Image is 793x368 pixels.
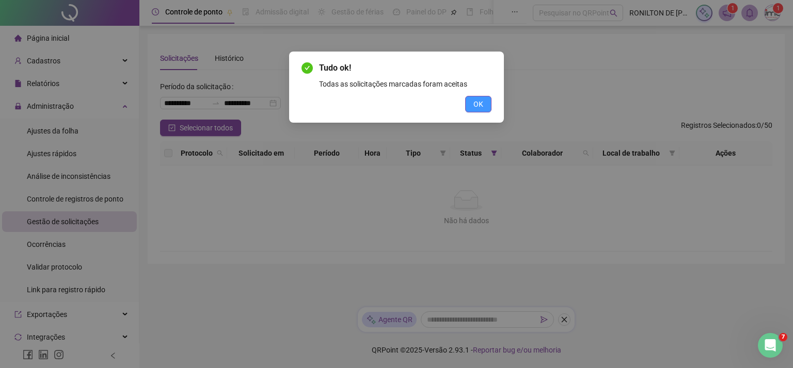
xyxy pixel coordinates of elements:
[319,62,491,74] span: Tudo ok!
[319,78,491,90] div: Todas as solicitações marcadas foram aceitas
[473,98,483,110] span: OK
[779,333,787,341] span: 7
[758,333,783,358] iframe: Intercom live chat
[465,96,491,112] button: OK
[302,62,313,74] span: check-circle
